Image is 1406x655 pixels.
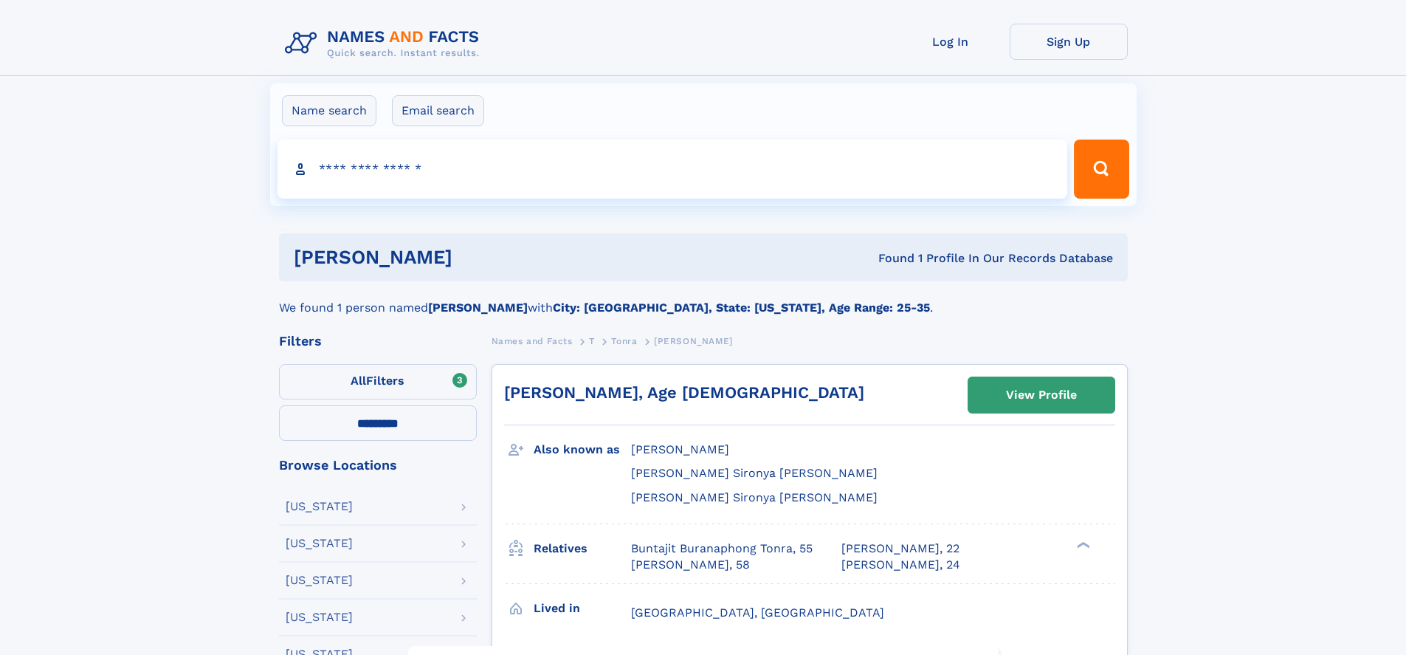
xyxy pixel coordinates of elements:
[665,250,1113,267] div: Found 1 Profile In Our Records Database
[631,490,878,504] span: [PERSON_NAME] Sironya [PERSON_NAME]
[1074,140,1128,199] button: Search Button
[492,332,573,350] a: Names and Facts
[1010,24,1128,60] a: Sign Up
[294,248,666,267] h1: [PERSON_NAME]
[286,501,353,512] div: [US_STATE]
[286,611,353,623] div: [US_STATE]
[553,301,930,315] b: City: [GEOGRAPHIC_DATA], State: [US_STATE], Age Range: 25-35
[1073,540,1091,549] div: ❯
[841,557,960,573] a: [PERSON_NAME], 24
[968,377,1114,413] a: View Profile
[631,442,729,456] span: [PERSON_NAME]
[351,374,366,388] span: All
[279,335,477,348] div: Filters
[631,466,878,480] span: [PERSON_NAME] Sironya [PERSON_NAME]
[841,541,959,557] a: [PERSON_NAME], 22
[611,336,637,346] span: Tonra
[282,95,376,126] label: Name search
[278,140,1068,199] input: search input
[279,364,477,399] label: Filters
[279,281,1128,317] div: We found 1 person named with .
[631,541,813,557] a: Buntajit Buranaphong Tonra, 55
[392,95,484,126] label: Email search
[286,575,353,586] div: [US_STATE]
[589,336,595,346] span: T
[589,332,595,350] a: T
[279,24,492,64] img: Logo Names and Facts
[631,557,750,573] a: [PERSON_NAME], 58
[504,383,864,402] a: [PERSON_NAME], Age [DEMOGRAPHIC_DATA]
[892,24,1010,60] a: Log In
[428,301,528,315] b: [PERSON_NAME]
[279,459,477,472] div: Browse Locations
[286,538,353,549] div: [US_STATE]
[534,596,631,621] h3: Lived in
[611,332,637,350] a: Tonra
[534,536,631,561] h3: Relatives
[534,437,631,462] h3: Also known as
[654,336,733,346] span: [PERSON_NAME]
[631,606,884,620] span: [GEOGRAPHIC_DATA], [GEOGRAPHIC_DATA]
[1006,378,1077,412] div: View Profile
